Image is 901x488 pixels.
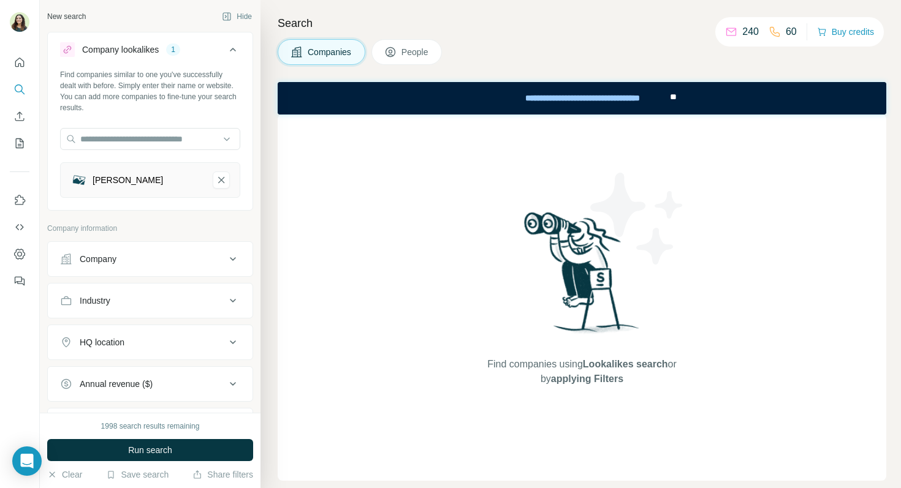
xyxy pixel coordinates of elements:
[47,223,253,234] p: Company information
[93,174,163,186] div: [PERSON_NAME]
[10,270,29,292] button: Feedback
[80,336,124,348] div: HQ location
[60,69,240,113] div: Find companies similar to one you've successfully dealt with before. Simply enter their name or w...
[166,44,180,55] div: 1
[401,46,430,58] span: People
[10,216,29,238] button: Use Surfe API
[213,7,260,26] button: Hide
[48,244,253,274] button: Company
[817,23,874,40] button: Buy credits
[582,163,693,274] img: Surfe Illustration - Stars
[10,243,29,265] button: Dashboard
[10,132,29,154] button: My lists
[278,82,886,114] iframe: Banner
[47,468,82,481] button: Clear
[308,46,352,58] span: Companies
[47,11,86,22] div: New search
[278,15,886,32] h4: Search
[742,24,759,39] p: 240
[82,43,159,56] div: Company lookalikes
[48,328,253,357] button: HQ location
[10,12,29,32] img: Avatar
[101,421,200,432] div: 1998 search results remaining
[47,439,253,461] button: Run search
[48,35,253,69] button: Company lookalikes1
[583,359,668,369] span: Lookalikes search
[10,189,29,211] button: Use Surfe on LinkedIn
[213,171,230,189] button: Tommys Diner-remove-button
[192,468,253,481] button: Share filters
[551,374,623,384] span: applying Filters
[70,171,88,189] img: Tommys Diner-logo
[48,286,253,315] button: Industry
[80,378,153,390] div: Annual revenue ($)
[106,468,169,481] button: Save search
[48,411,253,440] button: Employees (size)
[128,444,172,456] span: Run search
[484,357,680,386] span: Find companies using or by
[80,253,116,265] div: Company
[12,446,42,476] div: Open Intercom Messenger
[786,24,797,39] p: 60
[80,295,110,307] div: Industry
[48,369,253,399] button: Annual revenue ($)
[10,51,29,73] button: Quick start
[10,105,29,127] button: Enrich CSV
[519,209,646,345] img: Surfe Illustration - Woman searching with binoculars
[10,78,29,100] button: Search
